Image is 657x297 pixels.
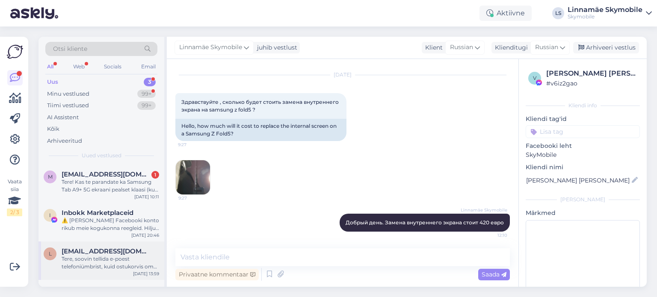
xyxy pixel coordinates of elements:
div: Email [139,61,157,72]
span: v [533,75,536,81]
span: Russian [450,43,473,52]
div: Uus [47,78,58,86]
div: Arhiveeri vestlus [573,42,639,53]
p: Märkmed [526,209,640,218]
p: Kliendi tag'id [526,115,640,124]
div: [DATE] 20:46 [131,232,159,238]
div: Linnamäe Skymobile [568,6,642,13]
div: [DATE] 13:59 [133,271,159,277]
div: [PERSON_NAME] [PERSON_NAME] [546,68,637,79]
span: Russian [535,43,558,52]
span: Linnamäe Skymobile [179,43,242,52]
div: Privaatne kommentaar [175,269,259,280]
p: SkyMobile [526,150,640,159]
div: Klienditugi [491,43,528,52]
span: 12:10 [475,232,507,238]
span: Saada [482,271,506,278]
div: Klient [422,43,443,52]
div: Web [71,61,86,72]
p: Kliendi nimi [526,163,640,172]
div: Arhiveeritud [47,137,82,145]
div: 3 [144,78,156,86]
div: 2 / 3 [7,209,22,216]
span: Linnamäe Skymobile [461,207,507,213]
div: [PERSON_NAME] [526,196,640,203]
div: AI Assistent [47,113,79,122]
div: 99+ [137,101,156,110]
div: Minu vestlused [47,90,89,98]
span: l [49,250,52,257]
div: 1 [151,171,159,179]
div: Kõik [47,125,59,133]
span: I [49,212,51,218]
span: matthias.roomagi@gmail.com [62,171,151,178]
span: Здравствуйте , сколько будет стоить замена внутреннего экрана на samsung z fold5 ? [181,99,340,113]
span: m [48,173,53,180]
div: Hello, how much will it cost to replace the internal screen on a Samsung Z Fold5? [175,119,346,141]
span: Otsi kliente [53,44,87,53]
span: 9:27 [178,195,210,201]
div: LS [552,7,564,19]
div: Vaata siia [7,178,22,216]
span: Добрый день. Замена внутреннего экрана стоит 420 евро [346,219,504,226]
div: # v6iz2gao [546,79,637,88]
div: All [45,61,55,72]
div: ⚠️ [PERSON_NAME] Facebooki konto rikub meie kogukonna reegleid. Hiljuti on meie süsteem saanud ka... [62,217,159,232]
div: [DATE] 10:11 [134,194,159,200]
img: Attachment [176,160,210,194]
input: Lisa nimi [526,176,630,185]
span: Uued vestlused [82,152,121,159]
div: Kliendi info [526,102,640,109]
div: Aktiivne [479,6,532,21]
a: Linnamäe SkymobileSkymobile [568,6,652,20]
span: liisijuhe@gmail.com [62,247,151,255]
input: Lisa tag [526,125,640,138]
img: Askly Logo [7,44,23,60]
div: Skymobile [568,13,642,20]
div: Tiimi vestlused [47,101,89,110]
div: Socials [102,61,123,72]
div: Tere, soovin tellida e-poest telefoniümbrist, kuid ostukorvis oma andmeid sisestades [PERSON_NAME... [62,255,159,271]
div: juhib vestlust [254,43,297,52]
div: [DATE] [175,71,510,79]
span: 9:27 [178,141,210,148]
p: Facebooki leht [526,141,640,150]
div: Tere! Kas te parandate ka Samsung Tab A9+ 5G ekraani pealset klaasi (kui ekraan veel töötab) ja p... [62,178,159,194]
div: 99+ [137,90,156,98]
span: Inbokk Marketplaceid [62,209,133,217]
